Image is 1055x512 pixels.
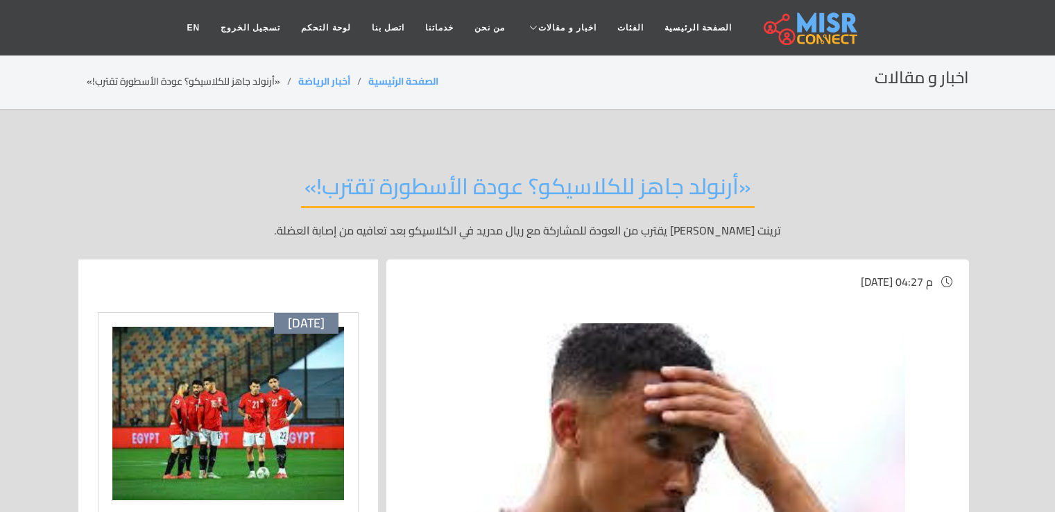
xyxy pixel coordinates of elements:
li: «أرنولد جاهز للكلاسيكو؟ عودة الأسطورة تقترب!» [87,74,298,89]
a: لوحة التحكم [291,15,361,41]
span: اخبار و مقالات [538,22,597,34]
a: أخبار الرياضة [298,72,350,90]
a: اتصل بنا [361,15,415,41]
img: حسام حسن خلال تدريب منتخب مصر استعدادًا لمباراة جيبوتي. [112,327,344,500]
span: [DATE] [288,316,325,331]
a: EN [176,15,210,41]
a: اخبار و مقالات [515,15,607,41]
a: من نحن [464,15,515,41]
p: ترينت [PERSON_NAME] يقترب من العودة للمشاركة مع ريال مدريد في الكلاسيكو بعد تعافيه من إصابة العضلة. [87,222,969,239]
img: main.misr_connect [764,10,857,45]
a: الفئات [607,15,654,41]
a: الصفحة الرئيسية [368,72,438,90]
span: [DATE] 04:27 م [861,271,933,292]
h2: «أرنولد جاهز للكلاسيكو؟ عودة الأسطورة تقترب!» [301,173,755,208]
h2: اخبار و مقالات [875,68,969,88]
a: خدماتنا [415,15,464,41]
a: الصفحة الرئيسية [654,15,742,41]
a: تسجيل الخروج [210,15,291,41]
